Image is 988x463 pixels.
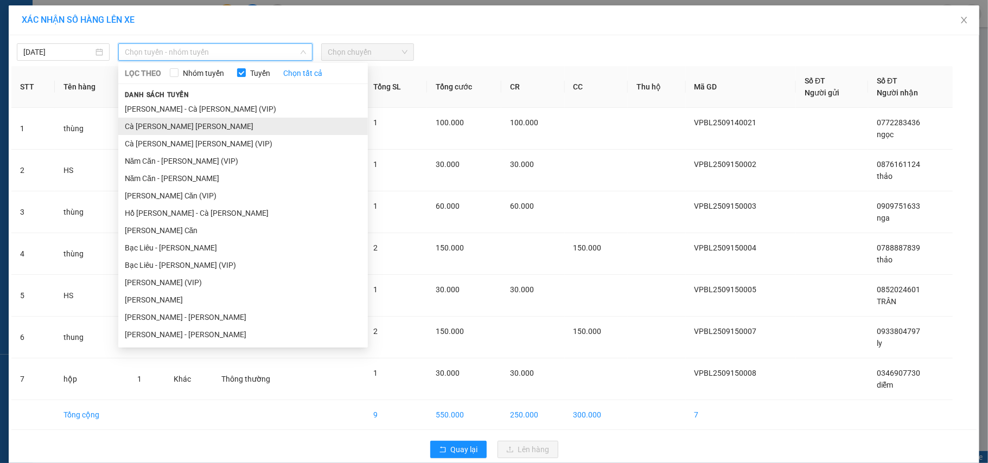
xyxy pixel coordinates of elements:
[373,243,378,252] span: 2
[55,317,129,358] td: thung
[498,441,558,458] button: uploadLên hàng
[573,243,602,252] span: 150.000
[694,369,757,377] span: VPBL2509150008
[55,233,129,275] td: thùng
[430,441,487,458] button: rollbackQuay lại
[436,285,460,294] span: 30.000
[55,275,129,317] td: HS
[877,339,882,348] span: ly
[118,291,368,308] li: [PERSON_NAME]
[510,369,534,377] span: 30.000
[436,160,460,169] span: 30.000
[694,327,757,336] span: VPBL2509150007
[877,76,897,85] span: Số ĐT
[11,317,55,358] td: 6
[877,297,896,306] span: TRÂN
[11,108,55,150] td: 1
[510,160,534,169] span: 30.000
[436,118,464,127] span: 100.000
[118,187,368,204] li: [PERSON_NAME] Căn (VIP)
[686,400,796,430] td: 7
[125,67,161,79] span: LỌC THEO
[246,67,275,79] span: Tuyến
[125,44,306,60] span: Chọn tuyến - nhóm tuyến
[373,160,378,169] span: 1
[877,381,893,389] span: diễm
[118,100,368,118] li: [PERSON_NAME] - Cà [PERSON_NAME] (VIP)
[283,67,322,79] a: Chọn tất cả
[365,66,427,108] th: Tổng SL
[436,202,460,210] span: 60.000
[11,358,55,400] td: 7
[373,285,378,294] span: 1
[877,285,920,294] span: 0852024601
[118,326,368,343] li: [PERSON_NAME] - [PERSON_NAME]
[510,202,534,210] span: 60.000
[694,243,757,252] span: VPBL2509150004
[118,170,368,187] li: Năm Căn - [PERSON_NAME]
[877,160,920,169] span: 0876161124
[877,88,918,97] span: Người nhận
[960,16,968,24] span: close
[373,118,378,127] span: 1
[949,5,979,36] button: Close
[373,202,378,210] span: 1
[877,255,893,264] span: thảo
[11,191,55,233] td: 3
[55,400,129,430] td: Tổng cộng
[55,358,129,400] td: hộp
[565,400,628,430] td: 300.000
[436,327,464,336] span: 150.000
[55,150,129,191] td: HS
[436,243,464,252] span: 150.000
[694,118,757,127] span: VPBL2509140021
[501,66,564,108] th: CR
[55,108,129,150] td: thùng
[118,239,368,256] li: Bạc Liêu - [PERSON_NAME]
[328,44,407,60] span: Chọn chuyến
[101,40,454,54] li: Hotline: 02839552959
[118,256,368,274] li: Bạc Liêu - [PERSON_NAME] (VIP)
[565,66,628,108] th: CC
[23,46,93,58] input: 15/09/2025
[11,150,55,191] td: 2
[118,152,368,170] li: Năm Căn - [PERSON_NAME] (VIP)
[427,400,501,430] td: 550.000
[451,443,478,455] span: Quay lại
[118,118,368,135] li: Cà [PERSON_NAME] [PERSON_NAME]
[510,118,538,127] span: 100.000
[101,27,454,40] li: 26 Phó Cơ Điều, Phường 12
[165,358,213,400] td: Khác
[137,375,142,383] span: 1
[373,369,378,377] span: 1
[213,358,304,400] td: Thông thường
[694,285,757,294] span: VPBL2509150005
[427,66,501,108] th: Tổng cước
[877,202,920,210] span: 0909751633
[11,66,55,108] th: STT
[300,49,307,55] span: down
[439,446,447,454] span: rollback
[805,76,825,85] span: Số ĐT
[22,15,135,25] span: XÁC NHẬN SỐ HÀNG LÊN XE
[877,243,920,252] span: 0788887839
[877,130,894,139] span: ngọc
[55,191,129,233] td: thùng
[805,88,839,97] span: Người gửi
[694,202,757,210] span: VPBL2509150003
[118,204,368,222] li: Hồ [PERSON_NAME] - Cà [PERSON_NAME]
[118,308,368,326] li: [PERSON_NAME] - [PERSON_NAME]
[573,327,602,336] span: 150.000
[436,369,460,377] span: 30.000
[179,67,228,79] span: Nhóm tuyến
[877,369,920,377] span: 0346907730
[501,400,564,430] td: 250.000
[694,160,757,169] span: VPBL2509150002
[55,66,129,108] th: Tên hàng
[877,172,893,181] span: thảo
[14,79,189,97] b: GỬI : VP [PERSON_NAME]
[877,118,920,127] span: 0772283436
[118,222,368,239] li: [PERSON_NAME] Căn
[118,135,368,152] li: Cà [PERSON_NAME] [PERSON_NAME] (VIP)
[118,274,368,291] li: [PERSON_NAME] (VIP)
